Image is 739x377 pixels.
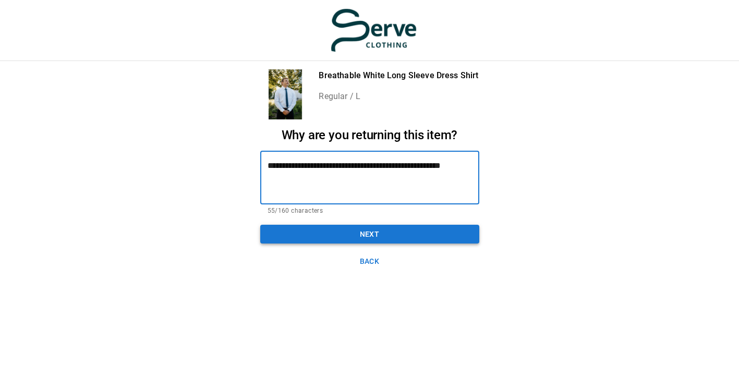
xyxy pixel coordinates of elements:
[330,8,417,53] img: serve-clothing.myshopify.com-3331c13f-55ad-48ba-bef5-e23db2fa8125
[260,225,479,244] button: Next
[319,90,478,103] p: Regular / L
[260,69,310,119] div: Breathable White Long Sleeve Dress Shirt - Serve Clothing
[268,206,472,216] p: 55/160 characters
[319,69,478,82] p: Breathable White Long Sleeve Dress Shirt
[260,128,479,143] h2: Why are you returning this item?
[260,252,479,271] button: Back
